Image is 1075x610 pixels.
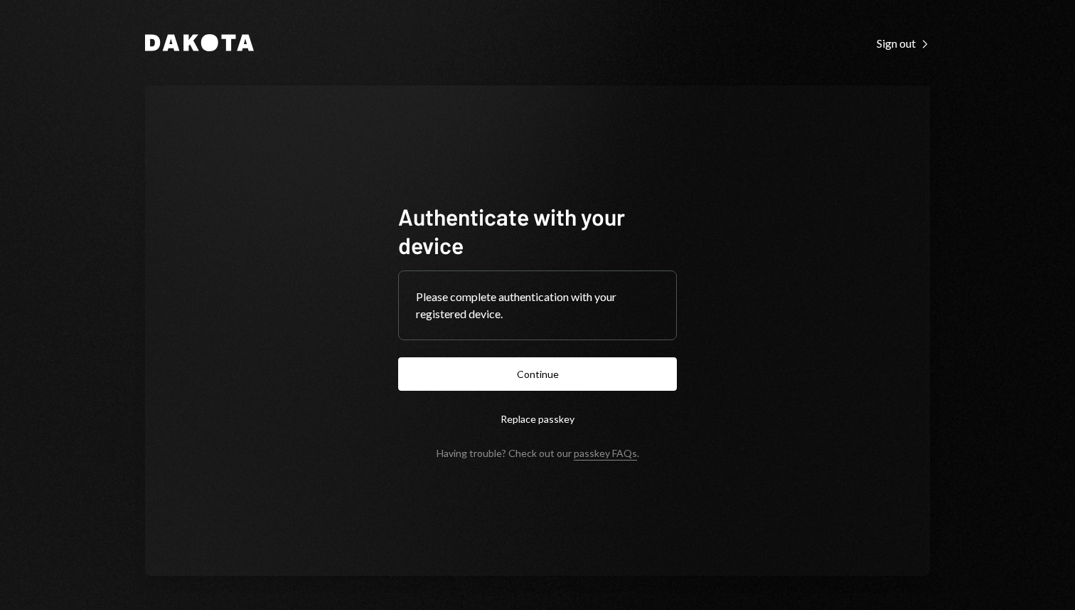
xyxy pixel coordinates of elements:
[416,288,659,322] div: Please complete authentication with your registered device.
[398,357,677,391] button: Continue
[877,35,930,51] a: Sign out
[437,447,639,459] div: Having trouble? Check out our .
[398,402,677,436] button: Replace passkey
[398,202,677,259] h1: Authenticate with your device
[877,36,930,51] div: Sign out
[574,447,637,461] a: passkey FAQs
